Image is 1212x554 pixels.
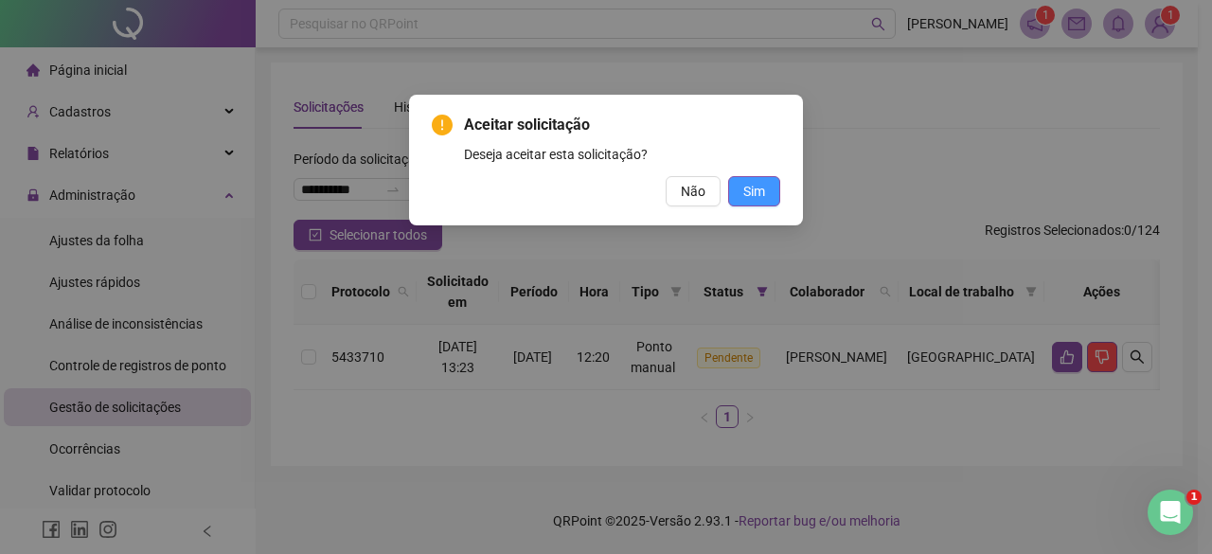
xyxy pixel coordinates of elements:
span: 1 [1186,490,1202,505]
button: Não [666,176,721,206]
span: Sim [743,181,765,202]
span: Não [681,181,705,202]
div: Deseja aceitar esta solicitação? [464,144,780,165]
span: exclamation-circle [432,115,453,135]
button: Sim [728,176,780,206]
iframe: Intercom live chat [1148,490,1193,535]
span: Aceitar solicitação [464,114,780,136]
